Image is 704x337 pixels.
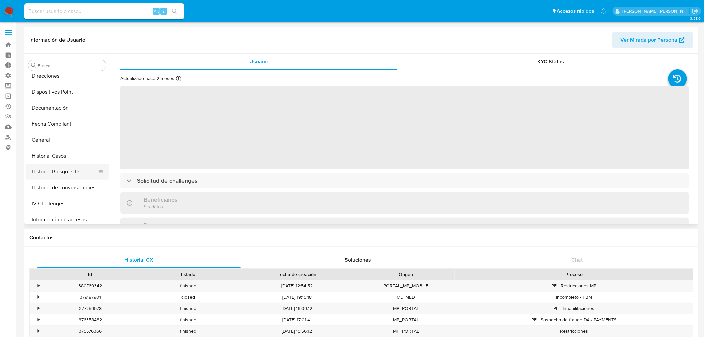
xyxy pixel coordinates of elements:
div: 375576366 [41,326,139,337]
button: Dispositivos Point [26,84,109,100]
button: IV Challenges [26,196,109,212]
div: Solicitud de challenges [120,173,689,188]
div: Restricciones [455,326,693,337]
div: finished [139,326,237,337]
div: PF - Inhabilitaciones [455,303,693,314]
button: search-icon [168,7,181,16]
div: PORTAL_MP_MOBILE [357,280,455,291]
h3: Beneficiarios [144,196,177,203]
button: Fecha Compliant [26,116,109,132]
div: [DATE] 16:09:12 [237,303,357,314]
p: Sin datos [144,203,177,210]
div: [DATE] 12:54:52 [237,280,357,291]
p: Actualizado hace 2 meses [120,75,174,82]
div: Incompleto - FBM [455,292,693,303]
span: Accesos rápidos [557,8,594,15]
span: Historial CX [124,256,153,264]
button: General [26,132,109,148]
span: ‌ [120,86,689,169]
div: Estado [144,271,232,278]
div: [DATE] 17:01:41 [237,314,357,325]
div: • [38,328,39,334]
button: Documentación [26,100,109,116]
div: 377259578 [41,303,139,314]
div: [DATE] 19:15:18 [237,292,357,303]
div: closed [139,292,237,303]
div: Id [46,271,134,278]
button: Historial de conversaciones [26,180,109,196]
div: Parientes [120,218,689,239]
button: Información de accesos [26,212,109,228]
span: Soluciones [345,256,371,264]
div: finished [139,314,237,325]
button: Ver Mirada por Persona [612,32,693,48]
p: mercedes.medrano@mercadolibre.com [623,8,690,14]
span: Chat [572,256,583,264]
div: • [38,294,39,300]
div: MP_PORTAL [357,314,455,325]
h1: Contactos [29,234,693,241]
div: finished [139,303,237,314]
div: PF - Sospecha de fraude DA / PAYMENTS [455,314,693,325]
div: 380769342 [41,280,139,291]
button: Buscar [31,63,36,68]
div: BeneficiariosSin datos [120,192,689,214]
button: Historial Riesgo PLD [26,164,103,180]
span: s [163,8,165,14]
div: MP_PORTAL [357,326,455,337]
div: MP_PORTAL [357,303,455,314]
div: finished [139,280,237,291]
h3: Solicitud de challenges [137,177,197,184]
h1: Información de Usuario [29,37,85,43]
div: • [38,305,39,312]
span: Usuario [249,58,268,65]
div: PF - Restricciones MP [455,280,693,291]
input: Buscar usuario o caso... [24,7,184,16]
div: • [38,317,39,323]
div: [DATE] 15:56:12 [237,326,357,337]
h3: Parientes [144,222,168,229]
div: 376358482 [41,314,139,325]
span: Ver Mirada por Persona [621,32,678,48]
button: Historial Casos [26,148,109,164]
span: Alt [154,8,159,14]
div: ML_MED [357,292,455,303]
button: Direcciones [26,68,109,84]
span: KYC Status [538,58,564,65]
a: Notificaciones [601,8,607,14]
div: Proceso [459,271,688,278]
div: • [38,283,39,289]
div: Fecha de creación [242,271,352,278]
a: Salir [692,8,699,15]
input: Buscar [38,63,103,69]
div: Origen [362,271,450,278]
div: 379187901 [41,292,139,303]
